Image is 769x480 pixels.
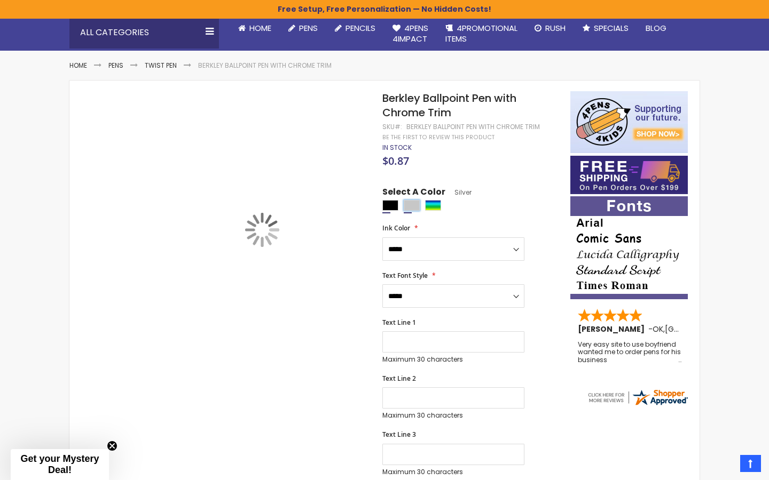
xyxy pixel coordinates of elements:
[382,271,428,280] span: Text Font Style
[382,186,445,201] span: Select A Color
[382,154,409,168] span: $0.87
[382,223,410,233] span: Ink Color
[382,318,416,327] span: Text Line 1
[404,200,420,211] div: Silver
[326,17,384,40] a: Pencils
[382,133,495,141] a: Be the first to review this product
[382,355,524,364] p: Maximum 30 characters
[382,374,416,383] span: Text Line 2
[108,61,123,70] a: Pens
[594,22,629,34] span: Specials
[665,324,743,334] span: [GEOGRAPHIC_DATA]
[570,196,688,299] img: font-personalization-examples
[545,22,566,34] span: Rush
[648,324,743,334] span: - ,
[445,188,472,197] span: Silver
[526,17,574,40] a: Rush
[69,17,219,49] div: All Categories
[382,143,412,152] div: Availability
[393,22,428,44] span: 4Pens 4impact
[382,411,524,420] p: Maximum 30 characters
[445,22,517,44] span: 4PROMOTIONAL ITEMS
[653,324,663,334] span: OK
[586,400,689,409] a: 4pens.com certificate URL
[384,17,437,51] a: 4Pens4impact
[145,61,177,70] a: Twist Pen
[382,200,398,211] div: Black
[249,22,271,34] span: Home
[299,22,318,34] span: Pens
[198,61,332,70] li: Berkley Ballpoint Pen with Chrome Trim
[382,122,402,131] strong: SKU
[230,17,280,40] a: Home
[382,143,412,152] span: In stock
[586,388,689,407] img: 4pens.com widget logo
[437,17,526,51] a: 4PROMOTIONALITEMS
[382,91,516,120] span: Berkley Ballpoint Pen with Chrome Trim
[11,449,109,480] div: Get your Mystery Deal!Close teaser
[578,324,648,334] span: [PERSON_NAME]
[280,17,326,40] a: Pens
[425,200,441,211] div: Assorted
[20,453,99,475] span: Get your Mystery Deal!
[107,441,117,451] button: Close teaser
[382,430,416,439] span: Text Line 3
[570,156,688,194] img: Free shipping on orders over $199
[382,468,524,476] p: Maximum 30 characters
[346,22,375,34] span: Pencils
[681,451,769,480] iframe: Google Customer Reviews
[637,17,675,40] a: Blog
[646,22,666,34] span: Blog
[570,91,688,153] img: 4pens 4 kids
[406,123,540,131] div: Berkley Ballpoint Pen with Chrome Trim
[578,341,681,364] div: Very easy site to use boyfriend wanted me to order pens for his business
[574,17,637,40] a: Specials
[69,61,87,70] a: Home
